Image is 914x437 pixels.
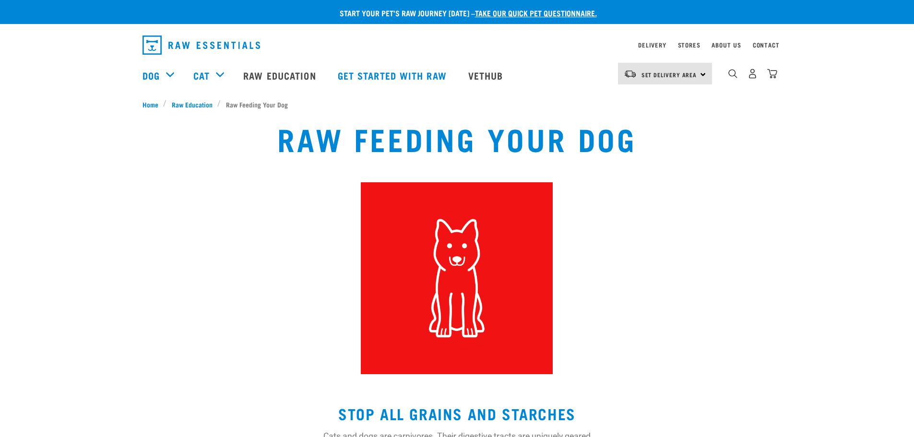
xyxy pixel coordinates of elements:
[234,56,328,94] a: Raw Education
[135,32,780,59] nav: dropdown navigation
[748,69,758,79] img: user.png
[641,73,697,76] span: Set Delivery Area
[678,43,700,47] a: Stores
[166,99,217,109] a: Raw Education
[277,121,637,155] h1: Raw Feeding Your Dog
[475,11,597,15] a: take our quick pet questionnaire.
[142,35,260,55] img: Raw Essentials Logo
[767,69,777,79] img: home-icon@2x.png
[328,56,459,94] a: Get started with Raw
[142,68,160,83] a: Dog
[638,43,666,47] a: Delivery
[728,69,737,78] img: home-icon-1@2x.png
[712,43,741,47] a: About Us
[172,99,213,109] span: Raw Education
[142,99,772,109] nav: breadcrumbs
[361,182,553,374] img: 2.png
[459,56,515,94] a: Vethub
[624,70,637,78] img: van-moving.png
[142,99,158,109] span: Home
[321,405,594,422] h2: STOP ALL GRAINS AND STARCHES
[193,68,210,83] a: Cat
[142,99,164,109] a: Home
[753,43,780,47] a: Contact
